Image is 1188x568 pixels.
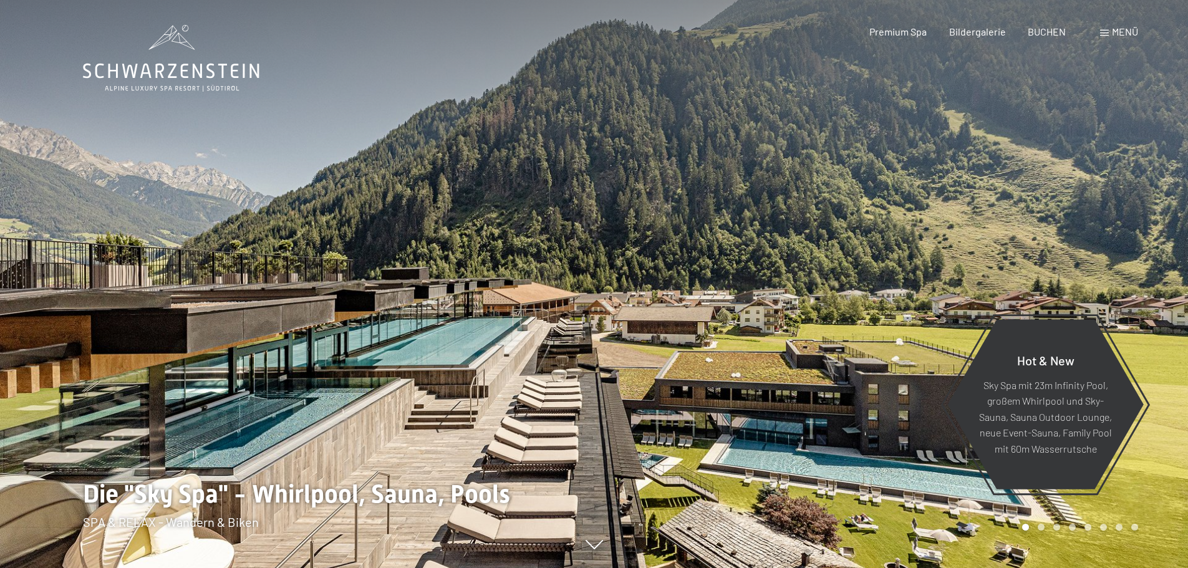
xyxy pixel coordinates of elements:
a: Bildergalerie [949,26,1006,37]
p: Sky Spa mit 23m Infinity Pool, großem Whirlpool und Sky-Sauna, Sauna Outdoor Lounge, neue Event-S... [978,377,1113,456]
div: Carousel Page 6 [1100,524,1107,531]
a: Hot & New Sky Spa mit 23m Infinity Pool, großem Whirlpool und Sky-Sauna, Sauna Outdoor Lounge, ne... [947,319,1144,490]
div: Carousel Page 4 [1069,524,1076,531]
div: Carousel Pagination [1018,524,1138,531]
a: BUCHEN [1028,26,1066,37]
span: Menü [1112,26,1138,37]
div: Carousel Page 5 [1084,524,1091,531]
a: Premium Spa [869,26,927,37]
div: Carousel Page 8 [1131,524,1138,531]
div: Carousel Page 2 [1038,524,1045,531]
div: Carousel Page 1 (Current Slide) [1022,524,1029,531]
span: Hot & New [1017,352,1075,367]
div: Carousel Page 3 [1053,524,1060,531]
div: Carousel Page 7 [1116,524,1123,531]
